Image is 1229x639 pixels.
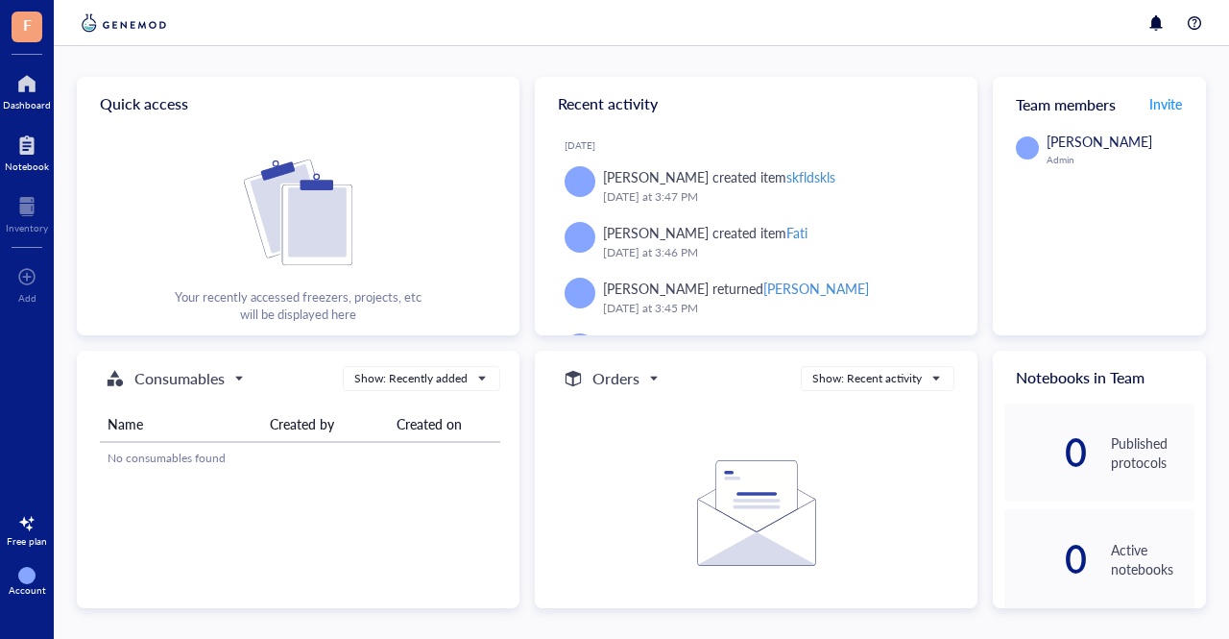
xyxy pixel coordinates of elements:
div: Free plan [7,535,47,547]
a: Notebook [5,130,49,172]
th: Created by [262,406,389,442]
h5: Consumables [134,367,225,390]
h5: Orders [592,367,639,390]
div: Notebooks in Team [993,351,1206,404]
a: Dashboard [3,68,51,111]
div: [PERSON_NAME] created item [603,166,835,187]
div: [PERSON_NAME] created item [603,222,807,243]
div: Active notebooks [1111,540,1194,578]
div: Your recently accessed freezers, projects, etc will be displayed here [175,288,422,323]
div: Team members [993,77,1206,131]
div: Account [9,584,46,596]
div: Notebook [5,160,49,172]
span: Invite [1149,94,1182,113]
a: Inventory [6,191,48,233]
div: Add [18,292,36,304]
div: [DATE] at 3:47 PM [603,187,947,207]
div: [DATE] at 3:46 PM [603,243,947,262]
div: [DATE] at 3:45 PM [603,299,947,318]
th: Created on [389,406,500,442]
div: Admin [1047,154,1194,165]
div: Quick access [77,77,519,131]
img: Cf+DiIyRRx+BTSbnYhsZzE9to3+AfuhVxcka4spAAAAAElFTkSuQmCC [244,160,352,265]
div: Recent activity [535,77,977,131]
button: Invite [1148,88,1183,119]
div: Show: Recent activity [812,370,922,387]
a: [PERSON_NAME] created itemskfldskls[DATE] at 3:47 PM [550,159,962,214]
th: Name [100,406,262,442]
div: [DATE] [565,139,962,151]
div: skfldskls [786,167,835,186]
div: 0 [1004,437,1088,468]
div: Published protocols [1111,433,1194,472]
img: genemod-logo [77,12,171,35]
div: [PERSON_NAME] [763,279,869,298]
a: [PERSON_NAME] returned[PERSON_NAME][DATE] at 3:45 PM [550,270,962,326]
div: [PERSON_NAME] returned [603,278,869,299]
div: 0 [1004,544,1088,575]
div: Dashboard [3,99,51,111]
div: No consumables found [108,450,493,467]
span: F [23,12,32,37]
div: Fati [786,223,807,242]
div: Inventory [6,222,48,233]
a: [PERSON_NAME] created itemFati[DATE] at 3:46 PM [550,214,962,270]
div: Show: Recently added [354,370,468,387]
span: [PERSON_NAME] [1047,132,1152,151]
img: Empty state [697,460,816,566]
